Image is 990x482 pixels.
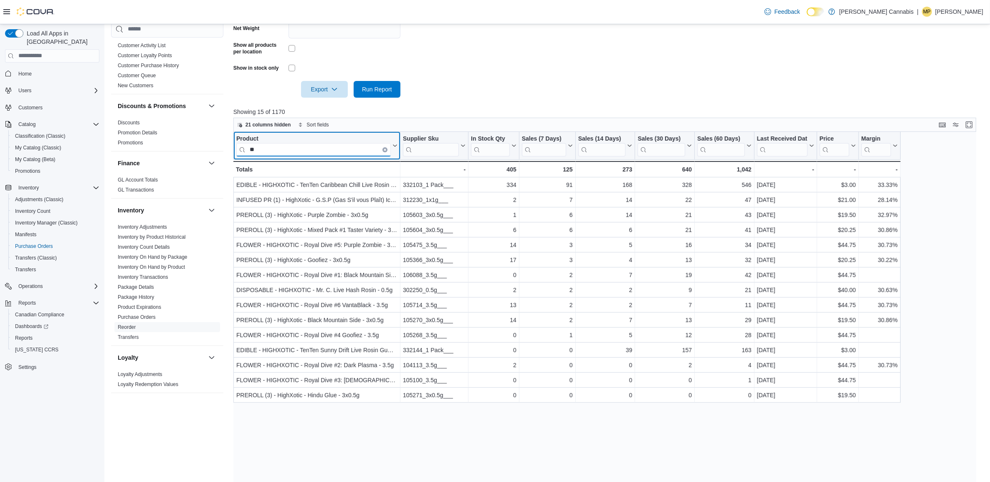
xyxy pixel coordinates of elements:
[15,281,99,291] span: Operations
[2,182,103,194] button: Inventory
[820,135,849,156] div: Price
[403,195,466,205] div: 312230_1x1g___
[15,86,99,96] span: Users
[118,102,186,110] h3: Discounts & Promotions
[522,255,573,265] div: 3
[403,210,466,220] div: 105603_3x0.5g___
[382,147,387,152] button: Clear input
[471,285,517,295] div: 2
[118,274,168,280] a: Inventory Transactions
[12,253,60,263] a: Transfers (Classic)
[12,241,99,251] span: Purchase Orders
[18,87,31,94] span: Users
[236,135,398,156] button: ProductClear input
[861,285,898,295] div: 30.63%
[839,7,914,17] p: [PERSON_NAME] Cannabis
[118,177,158,183] a: GL Account Totals
[12,310,68,320] a: Canadian Compliance
[118,254,187,260] a: Inventory On Hand by Package
[757,164,814,174] div: -
[301,81,348,98] button: Export
[697,135,752,156] button: Sales (60 Days)
[233,42,285,55] label: Show all products per location
[638,180,692,190] div: 328
[820,180,856,190] div: $3.00
[12,218,81,228] a: Inventory Manager (Classic)
[820,135,849,143] div: Price
[578,270,632,280] div: 7
[8,320,103,332] a: Dashboards
[471,195,517,205] div: 2
[757,180,814,190] div: [DATE]
[775,8,800,16] span: Feedback
[937,120,947,130] button: Keyboard shortcuts
[118,52,172,59] span: Customer Loyalty Points
[15,323,48,330] span: Dashboards
[118,334,139,340] a: Transfers
[471,300,517,310] div: 13
[578,195,632,205] div: 14
[522,135,566,156] div: Sales (7 Days)
[861,135,898,156] button: Margin
[111,118,223,151] div: Discounts & Promotions
[18,300,36,306] span: Reports
[118,159,140,167] h3: Finance
[578,180,632,190] div: 168
[578,135,625,143] div: Sales (14 Days)
[757,135,814,156] button: Last Received Date
[118,294,154,300] a: Package History
[403,180,466,190] div: 332103_1 Pack___
[8,205,103,217] button: Inventory Count
[15,86,35,96] button: Users
[578,285,632,295] div: 2
[15,311,64,318] span: Canadian Compliance
[207,158,217,168] button: Finance
[757,255,814,265] div: [DATE]
[118,83,153,88] a: New Customers
[820,285,856,295] div: $40.00
[118,234,186,240] span: Inventory by Product Historical
[757,210,814,220] div: [DATE]
[118,284,154,290] a: Package Details
[861,225,898,235] div: 30.86%
[757,135,808,156] div: Last Received Date
[236,135,391,156] div: Product
[118,304,161,310] a: Product Expirations
[118,264,185,270] span: Inventory On Hand by Product
[638,135,692,156] button: Sales (30 Days)
[471,135,517,156] button: In Stock Qty
[118,264,185,270] a: Inventory On Hand by Product
[761,3,803,20] a: Feedback
[354,81,400,98] button: Run Report
[820,164,856,174] div: -
[471,180,517,190] div: 334
[15,144,61,151] span: My Catalog (Classic)
[757,195,814,205] div: [DATE]
[8,264,103,275] button: Transfers
[471,240,517,250] div: 14
[522,164,573,174] div: 125
[12,194,67,204] a: Adjustments (Classic)
[638,164,692,174] div: 640
[15,133,66,139] span: Classification (Classic)
[8,142,103,154] button: My Catalog (Classic)
[15,255,57,261] span: Transfers (Classic)
[236,164,398,174] div: Totals
[522,270,573,280] div: 2
[118,254,187,260] span: Inventory On Hand by Package
[18,184,39,191] span: Inventory
[15,361,99,372] span: Settings
[807,8,824,16] input: Dark Mode
[111,175,223,198] div: Finance
[118,42,166,49] span: Customer Activity List
[917,7,919,17] p: |
[118,224,167,230] span: Inventory Adjustments
[861,240,898,250] div: 30.73%
[757,270,814,280] div: [DATE]
[8,344,103,356] button: [US_STATE] CCRS
[8,130,103,142] button: Classification (Classic)
[522,195,573,205] div: 7
[12,218,99,228] span: Inventory Manager (Classic)
[578,255,632,265] div: 4
[638,285,692,295] div: 9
